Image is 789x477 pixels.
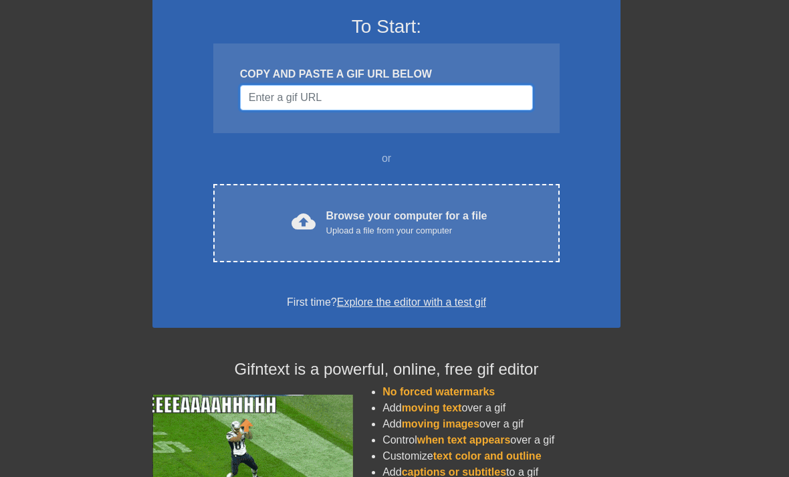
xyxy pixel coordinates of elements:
input: Username [240,85,533,110]
h4: Gifntext is a powerful, online, free gif editor [152,360,621,379]
div: First time? [170,294,603,310]
h3: To Start: [170,15,603,38]
div: Browse your computer for a file [326,208,487,237]
li: Control over a gif [382,432,621,448]
span: No forced watermarks [382,386,495,397]
span: text color and outline [433,450,542,462]
span: moving text [402,402,462,413]
div: or [187,151,586,167]
span: moving images [402,418,479,430]
li: Add over a gif [382,400,621,416]
a: Explore the editor with a test gif [337,296,486,308]
div: Upload a file from your computer [326,224,487,237]
span: cloud_upload [292,209,316,233]
li: Customize [382,448,621,464]
li: Add over a gif [382,416,621,432]
span: when text appears [417,434,511,446]
div: COPY AND PASTE A GIF URL BELOW [240,66,533,82]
